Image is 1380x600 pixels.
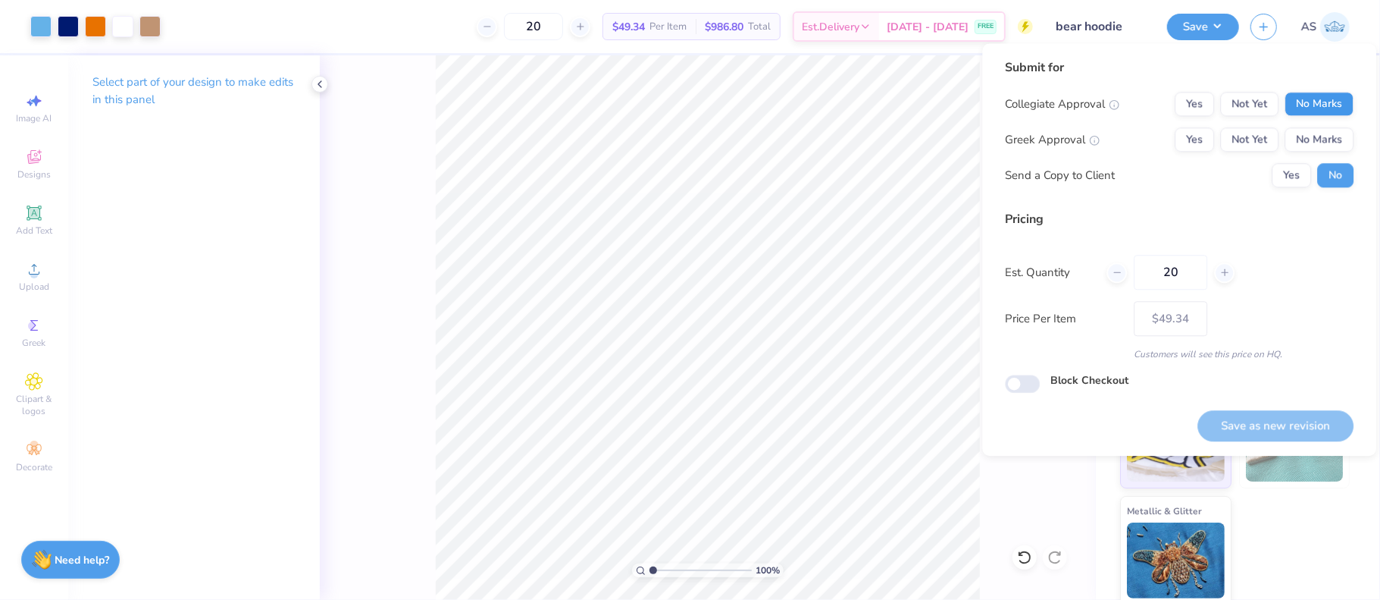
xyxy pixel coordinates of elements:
[1005,310,1122,328] label: Price Per Item
[19,281,49,293] span: Upload
[1285,92,1353,116] button: No Marks
[1320,12,1350,42] img: Akshay Singh
[1301,12,1350,42] a: AS
[1005,210,1353,228] div: Pricing
[504,13,563,40] input: – –
[1175,127,1214,152] button: Yes
[1301,18,1316,36] span: AS
[1005,167,1115,184] div: Send a Copy to Client
[17,168,51,181] span: Designs
[1044,11,1156,42] input: Untitled Design
[55,553,110,567] strong: Need help?
[1167,14,1239,40] button: Save
[8,393,61,417] span: Clipart & logos
[1134,255,1207,290] input: – –
[1005,264,1095,281] label: Est. Quantity
[612,19,645,35] span: $49.34
[1285,127,1353,152] button: No Marks
[649,19,687,35] span: Per Item
[1220,92,1278,116] button: Not Yet
[1005,347,1353,361] div: Customers will see this price on HQ.
[978,21,994,32] span: FREE
[1220,127,1278,152] button: Not Yet
[92,74,296,108] p: Select part of your design to make edits in this panel
[1317,163,1353,187] button: No
[17,112,52,124] span: Image AI
[23,337,46,349] span: Greek
[887,19,969,35] span: [DATE] - [DATE]
[1127,503,1202,519] span: Metallic & Glitter
[1005,58,1353,77] div: Submit for
[1175,92,1214,116] button: Yes
[705,19,743,35] span: $986.80
[1005,131,1100,149] div: Greek Approval
[802,19,859,35] span: Est. Delivery
[16,225,52,237] span: Add Text
[1127,523,1225,598] img: Metallic & Glitter
[1005,96,1119,113] div: Collegiate Approval
[16,461,52,473] span: Decorate
[1272,163,1311,187] button: Yes
[1050,372,1128,388] label: Block Checkout
[748,19,771,35] span: Total
[756,564,780,577] span: 100 %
